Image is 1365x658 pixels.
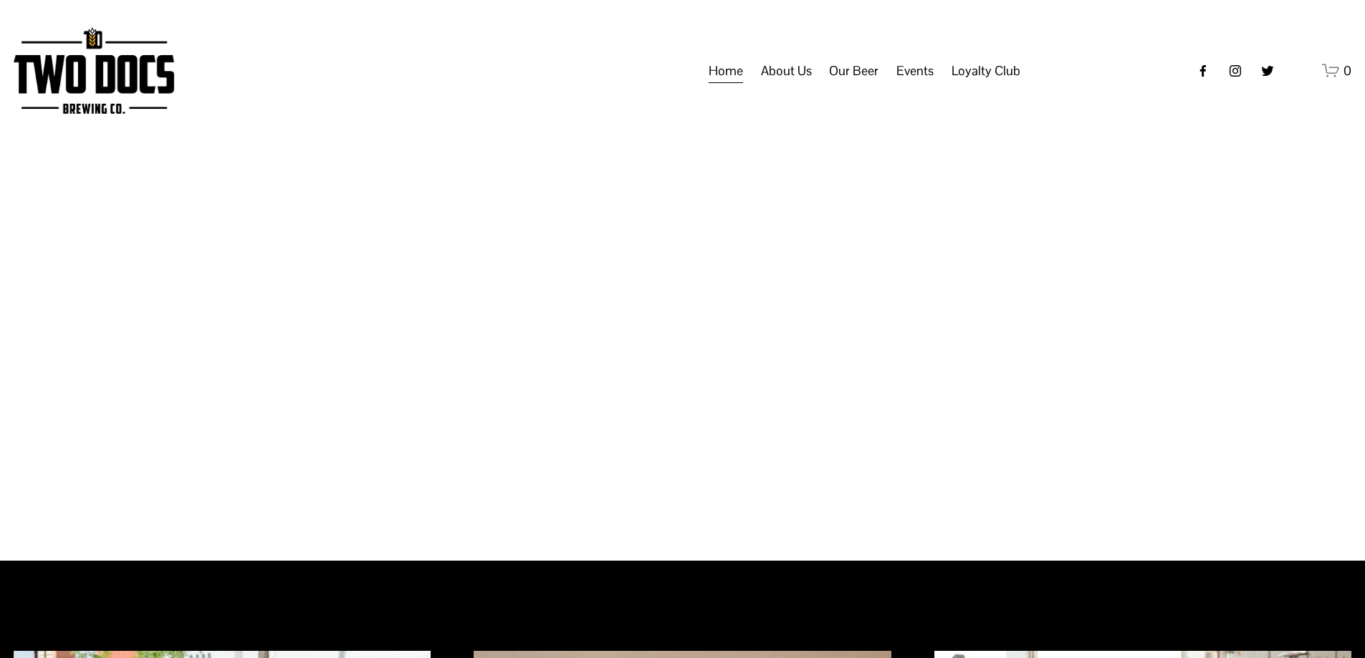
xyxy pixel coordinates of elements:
a: Home [709,57,743,84]
a: folder dropdown [896,57,934,84]
span: Our Beer [829,59,878,83]
span: About Us [761,59,812,83]
a: Facebook [1196,64,1210,78]
a: twitter-unauth [1260,64,1275,78]
a: 0 [1322,62,1351,79]
h1: Beer is Art. [181,279,1184,366]
a: folder dropdown [761,57,812,84]
a: folder dropdown [952,57,1020,84]
img: Two Docs Brewing Co. [14,27,174,114]
a: instagram-unauth [1228,64,1242,78]
span: 0 [1344,62,1351,79]
span: Events [896,59,934,83]
span: Loyalty Club [952,59,1020,83]
a: folder dropdown [829,57,878,84]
